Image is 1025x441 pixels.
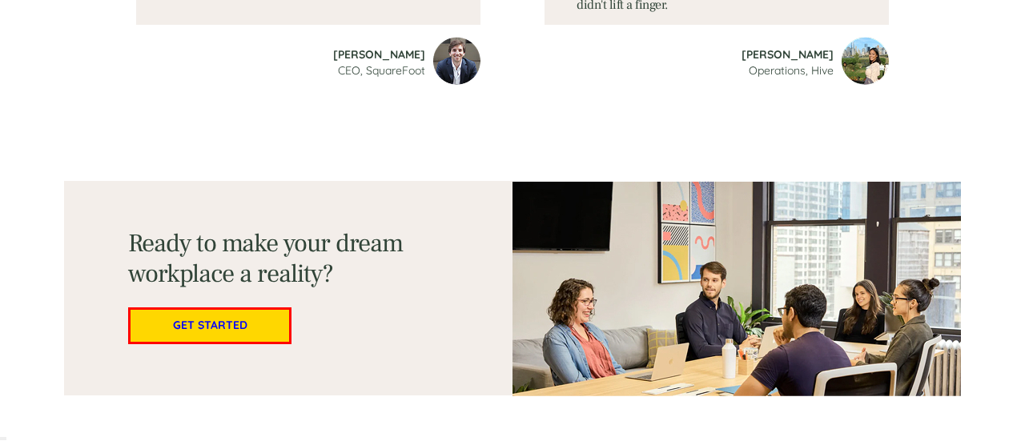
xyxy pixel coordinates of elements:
[742,47,834,62] span: [PERSON_NAME]
[338,63,425,78] span: CEO, SquareFoot
[749,63,834,78] span: Operations, Hive
[131,319,289,332] span: GET STARTED
[163,311,247,345] input: Submit
[128,307,291,344] a: GET STARTED
[128,227,403,291] span: Ready to make your dream workplace a reality?
[333,47,425,62] span: [PERSON_NAME]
